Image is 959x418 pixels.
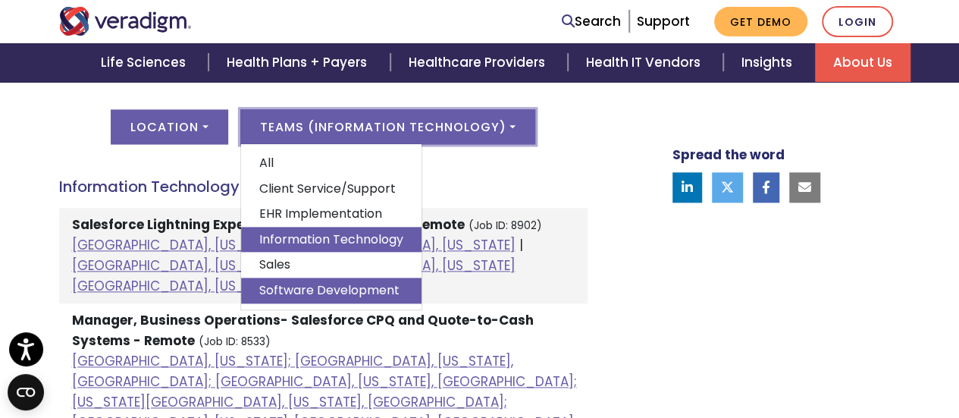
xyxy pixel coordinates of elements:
a: Health Plans + Payers [208,43,390,82]
span: | [519,236,523,254]
a: Software Development [241,278,422,303]
a: Healthcare Providers [390,43,568,82]
a: Health IT Vendors [568,43,723,82]
a: Client Service/Support [241,176,422,202]
a: Login [822,6,893,37]
strong: Spread the word [672,146,785,164]
a: About Us [815,43,910,82]
a: Insights [723,43,815,82]
a: Get Demo [714,7,807,36]
button: Open CMP widget [8,374,44,410]
a: Life Sciences [83,43,208,82]
a: [GEOGRAPHIC_DATA], [US_STATE] [72,277,288,295]
a: [GEOGRAPHIC_DATA], [US_STATE] [72,236,288,254]
button: Location [111,109,227,144]
strong: Manager, Business Operations- Salesforce CPQ and Quote-to-Cash Systems - Remote [72,311,534,350]
a: Information Technology [241,227,422,253]
button: Teams (Information Technology) [240,109,535,144]
a: Search [562,11,621,32]
a: Sales [241,252,422,278]
h4: Information Technology [59,178,588,196]
a: Support [637,12,690,30]
a: All [241,150,422,176]
a: [GEOGRAPHIC_DATA], [US_STATE] [72,256,288,275]
a: EHR Implementation [241,201,422,227]
small: (Job ID: 8902) [469,218,542,233]
small: (Job ID: 8533) [199,335,271,349]
img: Veradigm logo [59,7,192,36]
